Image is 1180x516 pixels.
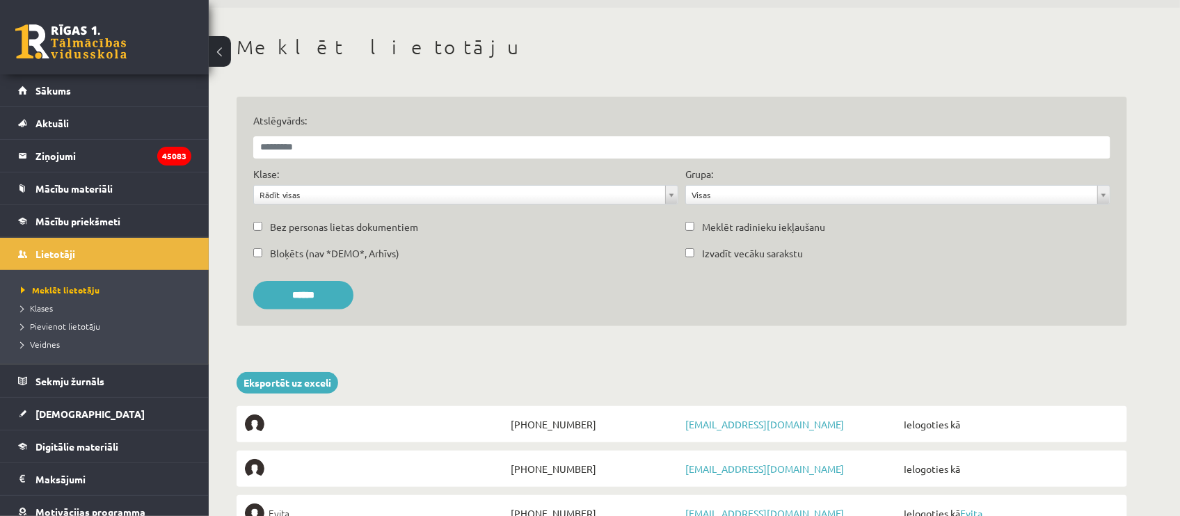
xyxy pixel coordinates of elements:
span: Mācību materiāli [35,182,113,195]
span: Klases [21,303,53,314]
a: Rādīt visas [254,186,678,204]
span: Meklēt lietotāju [21,284,99,296]
span: Veidnes [21,339,60,350]
span: Rādīt visas [260,186,660,204]
span: Pievienot lietotāju [21,321,100,332]
span: Ielogoties kā [900,414,1119,434]
span: Sākums [35,84,71,97]
legend: Maksājumi [35,463,191,495]
a: Eksportēt uz exceli [237,372,338,394]
h1: Meklēt lietotāju [237,35,1127,59]
label: Izvadīt vecāku sarakstu [702,246,803,261]
a: Visas [686,186,1110,204]
span: Digitālie materiāli [35,440,118,453]
a: Veidnes [21,338,195,350]
a: Rīgas 1. Tālmācības vidusskola [15,24,127,59]
a: Sekmju žurnāls [18,365,191,397]
span: Ielogoties kā [900,459,1119,478]
span: Lietotāji [35,248,75,260]
a: Lietotāji [18,238,191,270]
i: 45083 [157,147,191,166]
span: [PHONE_NUMBER] [507,414,682,434]
label: Grupa: [685,167,713,182]
span: [DEMOGRAPHIC_DATA] [35,408,145,420]
a: Mācību priekšmeti [18,205,191,237]
a: Mācību materiāli [18,172,191,204]
span: Aktuāli [35,117,69,129]
a: Digitālie materiāli [18,430,191,462]
label: Bloķēts (nav *DEMO*, Arhīvs) [270,246,399,261]
label: Klase: [253,167,279,182]
a: Maksājumi [18,463,191,495]
label: Meklēt radinieku iekļaušanu [702,220,825,234]
a: Ziņojumi45083 [18,140,191,172]
a: Meklēt lietotāju [21,284,195,296]
a: Klases [21,302,195,314]
label: Atslēgvārds: [253,113,1110,128]
span: Visas [692,186,1092,204]
span: Mācību priekšmeti [35,215,120,227]
a: [EMAIL_ADDRESS][DOMAIN_NAME] [685,462,844,475]
span: [PHONE_NUMBER] [507,459,682,478]
a: [DEMOGRAPHIC_DATA] [18,398,191,430]
a: Aktuāli [18,107,191,139]
legend: Ziņojumi [35,140,191,172]
a: [EMAIL_ADDRESS][DOMAIN_NAME] [685,418,844,430]
a: Sākums [18,74,191,106]
label: Bez personas lietas dokumentiem [270,220,418,234]
a: Pievienot lietotāju [21,320,195,332]
span: Sekmju žurnāls [35,375,104,387]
